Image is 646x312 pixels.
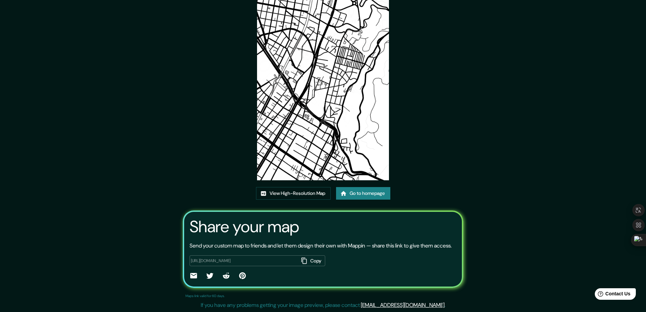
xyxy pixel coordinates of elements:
[256,187,331,200] a: View High-Resolution Map
[190,217,299,236] h3: Share your map
[336,187,390,200] a: Go to homepage
[185,293,225,298] p: Maps link valid for 60 days.
[201,301,446,309] p: If you have any problems getting your image preview, please contact .
[586,286,639,305] iframe: Help widget launcher
[299,255,325,267] button: Copy
[361,301,445,309] a: [EMAIL_ADDRESS][DOMAIN_NAME]
[190,242,452,250] p: Send your custom map to friends and let them design their own with Mappin — share this link to gi...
